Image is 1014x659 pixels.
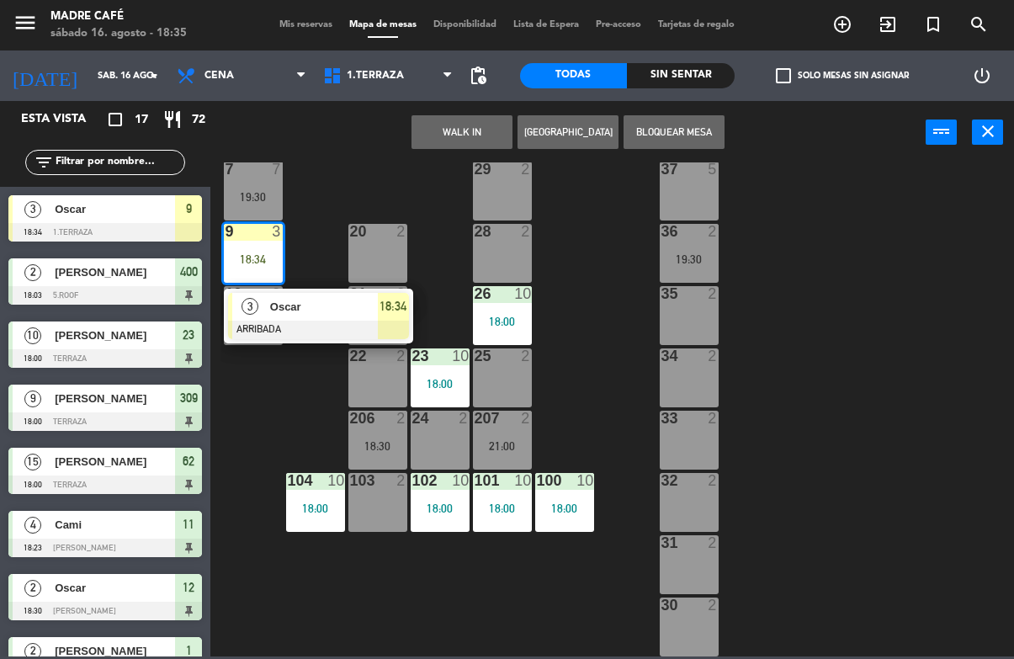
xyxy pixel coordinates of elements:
[24,517,41,534] span: 4
[396,473,406,488] div: 2
[537,473,538,488] div: 100
[286,502,345,514] div: 18:00
[473,316,532,327] div: 18:00
[475,473,475,488] div: 101
[341,20,425,29] span: Mapa de mesas
[972,120,1003,145] button: close
[271,20,341,29] span: Mis reservas
[183,577,194,598] span: 12
[54,153,184,172] input: Filtrar por nombre...
[661,473,662,488] div: 32
[412,348,413,364] div: 23
[24,580,41,597] span: 2
[412,473,413,488] div: 102
[162,109,183,130] i: restaurant
[708,286,718,301] div: 2
[832,14,852,35] i: add_circle_outline
[192,110,205,130] span: 72
[55,200,175,218] span: Oscar
[514,473,531,488] div: 10
[910,10,956,39] span: Reserva especial
[708,535,718,550] div: 2
[520,63,628,88] div: Todas
[425,20,505,29] span: Disponibilidad
[411,115,512,149] button: WALK IN
[396,348,406,364] div: 2
[661,535,662,550] div: 31
[272,224,282,239] div: 3
[105,109,125,130] i: crop_square
[24,454,41,470] span: 15
[708,411,718,426] div: 2
[135,110,148,130] span: 17
[55,263,175,281] span: [PERSON_NAME]
[350,473,351,488] div: 103
[180,388,198,408] span: 309
[708,598,718,613] div: 2
[708,224,718,239] div: 2
[55,453,175,470] span: [PERSON_NAME]
[34,152,54,173] i: filter_list
[505,20,587,29] span: Lista de Espera
[350,224,351,239] div: 20
[459,411,469,426] div: 2
[708,348,718,364] div: 2
[535,502,594,514] div: 18:00
[956,10,1001,39] span: BUSCAR
[475,348,475,364] div: 25
[224,191,283,203] div: 19:30
[452,348,469,364] div: 10
[411,502,470,514] div: 18:00
[55,516,175,534] span: Cami
[55,390,175,407] span: [PERSON_NAME]
[468,66,488,86] span: pending_actions
[226,286,226,301] div: 10
[521,224,531,239] div: 2
[650,20,743,29] span: Tarjetas de regalo
[183,451,194,471] span: 62
[969,14,989,35] i: search
[226,162,226,177] div: 7
[24,327,41,344] span: 10
[518,115,618,149] button: [GEOGRAPHIC_DATA]
[347,70,404,82] span: 1.Terraza
[521,162,531,177] div: 2
[661,286,662,301] div: 35
[55,327,175,344] span: [PERSON_NAME]
[13,10,38,35] i: menu
[661,348,662,364] div: 34
[24,201,41,218] span: 3
[272,286,282,301] div: 2
[8,109,121,130] div: Esta vista
[661,598,662,613] div: 30
[926,120,957,145] button: power_input
[348,440,407,452] div: 18:30
[776,68,791,83] span: check_box_outline_blank
[270,298,378,316] span: Oscar
[242,298,258,315] span: 3
[55,579,175,597] span: Oscar
[350,348,351,364] div: 22
[412,411,413,426] div: 24
[587,20,650,29] span: Pre-acceso
[180,262,198,282] span: 400
[820,10,865,39] span: RESERVAR MESA
[272,162,282,177] div: 7
[978,121,998,141] i: close
[327,473,344,488] div: 10
[226,224,226,239] div: 9
[350,286,351,301] div: 21
[521,411,531,426] div: 2
[923,14,943,35] i: turned_in_not
[475,224,475,239] div: 28
[224,253,283,265] div: 18:34
[288,473,289,488] div: 104
[514,286,531,301] div: 10
[186,199,192,219] span: 9
[708,473,718,488] div: 2
[475,162,475,177] div: 29
[396,224,406,239] div: 2
[521,348,531,364] div: 2
[473,502,532,514] div: 18:00
[380,296,406,316] span: 18:34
